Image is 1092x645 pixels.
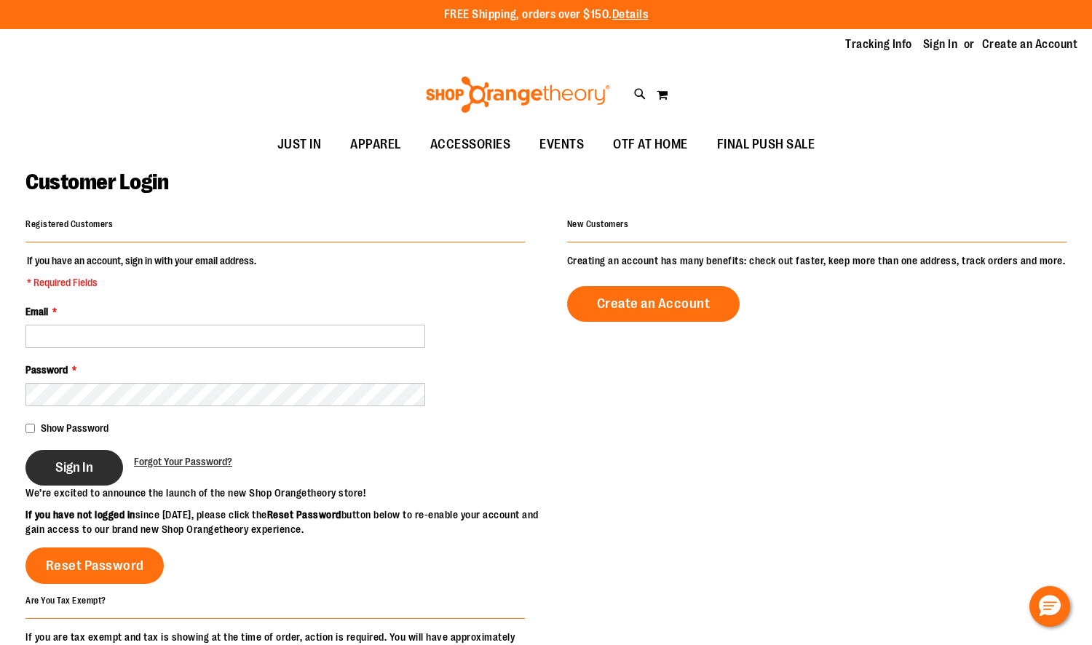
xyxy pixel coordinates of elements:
[923,36,958,52] a: Sign In
[444,7,649,23] p: FREE Shipping, orders over $150.
[1029,586,1070,627] button: Hello, have a question? Let’s chat.
[27,275,256,290] span: * Required Fields
[336,128,416,162] a: APPAREL
[982,36,1078,52] a: Create an Account
[25,219,113,229] strong: Registered Customers
[277,128,322,161] span: JUST IN
[25,509,135,521] strong: If you have not logged in
[430,128,511,161] span: ACCESSORIES
[25,253,258,290] legend: If you have an account, sign in with your email address.
[25,364,68,376] span: Password
[41,422,108,434] span: Show Password
[424,76,612,113] img: Shop Orangetheory
[567,219,629,229] strong: New Customers
[25,595,106,605] strong: Are You Tax Exempt?
[134,456,232,467] span: Forgot Your Password?
[46,558,144,574] span: Reset Password
[25,170,168,194] span: Customer Login
[350,128,401,161] span: APPAREL
[597,296,711,312] span: Create an Account
[25,486,546,500] p: We’re excited to announce the launch of the new Shop Orangetheory store!
[567,253,1067,268] p: Creating an account has many benefits: check out faster, keep more than one address, track orders...
[845,36,912,52] a: Tracking Info
[263,128,336,162] a: JUST IN
[25,507,546,537] p: since [DATE], please click the button below to re-enable your account and gain access to our bran...
[134,454,232,469] a: Forgot Your Password?
[539,128,584,161] span: EVENTS
[25,547,164,584] a: Reset Password
[25,450,123,486] button: Sign In
[717,128,815,161] span: FINAL PUSH SALE
[416,128,526,162] a: ACCESSORIES
[703,128,830,162] a: FINAL PUSH SALE
[267,509,341,521] strong: Reset Password
[567,286,740,322] a: Create an Account
[55,459,93,475] span: Sign In
[25,306,48,317] span: Email
[598,128,703,162] a: OTF AT HOME
[525,128,598,162] a: EVENTS
[612,8,649,21] a: Details
[613,128,688,161] span: OTF AT HOME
